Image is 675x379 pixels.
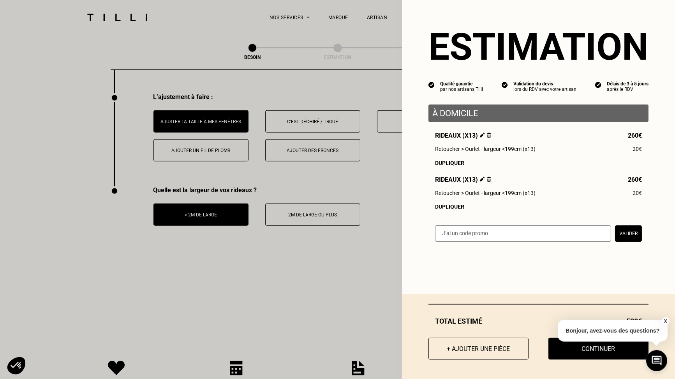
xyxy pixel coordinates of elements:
[633,146,642,152] span: 20€
[440,81,483,87] div: Qualité garantie
[435,190,536,196] span: Retoucher > Ourlet - largeur <199cm (x13)
[432,108,645,118] p: À domicile
[607,87,649,92] div: après le RDV
[628,176,642,183] span: 260€
[480,133,485,138] img: Éditer
[595,81,601,88] img: icon list info
[435,160,642,166] div: Dupliquer
[513,87,576,92] div: lors du RDV avec votre artisan
[615,225,642,242] button: Valider
[661,317,669,326] button: X
[435,225,611,242] input: J‘ai un code promo
[628,132,642,139] span: 260€
[502,81,508,88] img: icon list info
[607,81,649,87] div: Délais de 3 à 5 jours
[558,320,668,342] p: Bonjour, avez-vous des questions?
[428,338,529,360] button: + Ajouter une pièce
[435,132,491,139] span: Rideaux (x13)
[428,81,435,88] img: icon list info
[428,317,649,325] div: Total estimé
[435,204,642,210] div: Dupliquer
[440,87,483,92] div: par nos artisans Tilli
[435,146,536,152] span: Retoucher > Ourlet - largeur <199cm (x13)
[633,190,642,196] span: 20€
[487,177,491,182] img: Supprimer
[487,133,491,138] img: Supprimer
[548,338,649,360] button: Continuer
[435,176,491,183] span: Rideaux (x13)
[513,81,576,87] div: Validation du devis
[480,177,485,182] img: Éditer
[428,25,649,69] section: Estimation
